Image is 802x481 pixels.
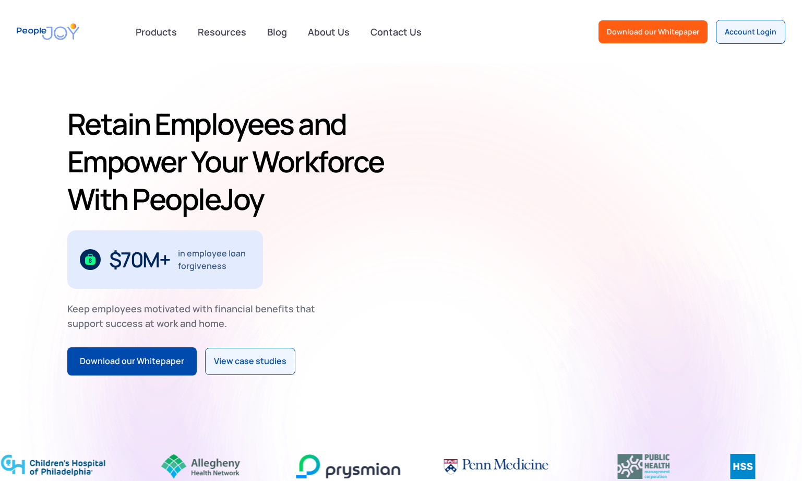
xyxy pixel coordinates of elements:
[716,20,785,44] a: Account Login
[109,251,170,268] div: $70M+
[261,20,293,43] a: Blog
[191,20,253,43] a: Resources
[67,105,397,218] h1: Retain Employees and Empower Your Workforce With PeopleJoy
[214,355,286,368] div: View case studies
[67,347,197,376] a: Download our Whitepaper
[598,20,708,43] a: Download our Whitepaper
[178,247,250,272] div: in employee loan forgiveness
[205,348,295,375] a: View case studies
[67,301,324,331] div: Keep employees motivated with financial benefits that support success at work and home.
[129,21,183,42] div: Products
[364,20,428,43] a: Contact Us
[67,230,263,289] div: 1 / 3
[17,17,79,46] a: home
[302,20,356,43] a: About Us
[725,27,776,37] div: Account Login
[80,355,184,368] div: Download our Whitepaper
[607,27,699,37] div: Download our Whitepaper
